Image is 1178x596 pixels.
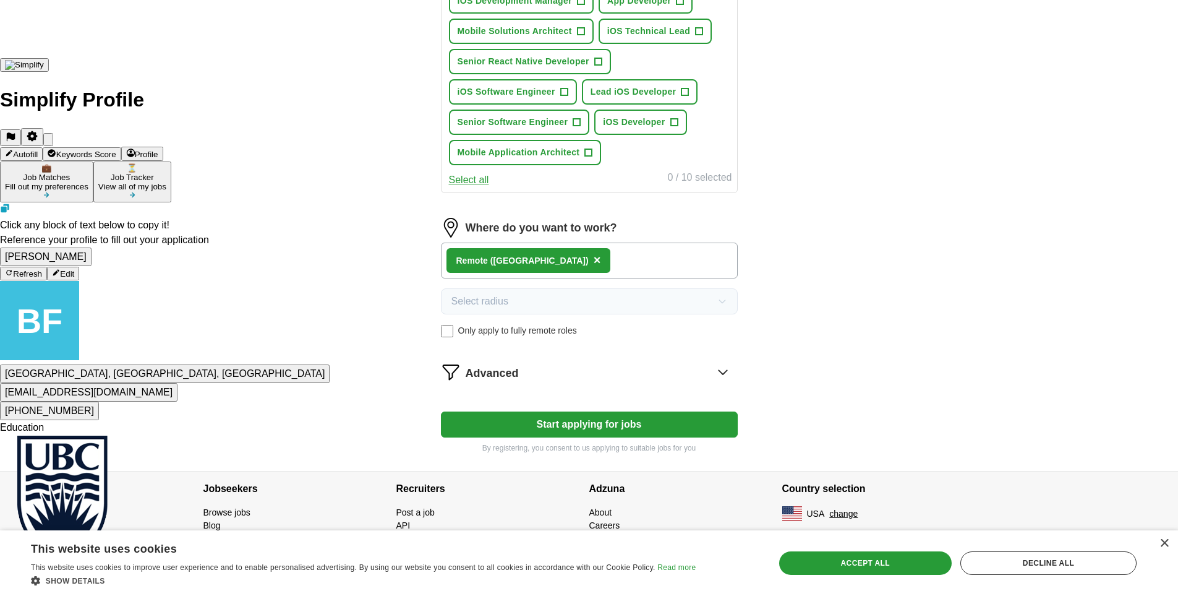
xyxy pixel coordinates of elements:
[31,538,665,556] div: This website uses cookies
[466,220,617,236] label: Where do you want to work?
[657,563,696,572] a: Read more, opens a new window
[449,173,489,188] button: Select all
[441,325,453,337] input: Only apply to fully remote roles
[441,443,738,454] p: By registering, you consent to us applying to suitable jobs for you
[1159,539,1169,548] div: Close
[46,577,105,585] span: Show details
[582,79,698,105] button: Lead iOS Developer
[594,253,601,267] span: ×
[456,254,589,267] div: Remote ([GEOGRAPHIC_DATA])
[449,49,611,74] button: Senior React Native Developer
[603,116,665,129] span: iOS Developer
[396,507,435,517] a: Post a job
[782,506,802,521] img: US flag
[458,324,577,337] span: Only apply to fully remote roles
[449,19,594,44] button: Mobile Solutions Architect
[31,574,696,587] div: Show details
[591,85,676,98] span: Lead iOS Developer
[441,412,738,438] button: Start applying for jobs
[607,25,690,38] span: iOS Technical Lead
[667,170,732,188] div: 0 / 10 selected
[779,551,952,575] div: Accept all
[449,140,602,165] button: Mobile Application Architect
[449,110,590,135] button: Senior Software Engineer
[829,507,858,520] button: change
[594,110,686,135] button: iOS Developer
[594,251,601,270] button: ×
[589,507,612,517] a: About
[458,116,568,129] span: Senior Software Engineer
[458,146,580,159] span: Mobile Application Architect
[589,520,620,530] a: Careers
[458,25,572,38] span: Mobile Solutions Architect
[458,55,589,68] span: Senior React Native Developer
[807,507,825,520] span: USA
[203,507,250,517] a: Browse jobs
[960,551,1137,575] div: Decline all
[441,362,461,382] img: filter
[441,288,738,314] button: Select radius
[396,520,411,530] a: API
[449,79,577,105] button: iOS Software Engineer
[599,19,712,44] button: iOS Technical Lead
[782,472,975,506] h4: Country selection
[203,520,221,530] a: Blog
[441,218,461,238] img: location.png
[451,294,509,309] span: Select radius
[458,85,555,98] span: iOS Software Engineer
[466,365,519,382] span: Advanced
[31,563,655,572] span: This website uses cookies to improve user experience and to enable personalised advertising. By u...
